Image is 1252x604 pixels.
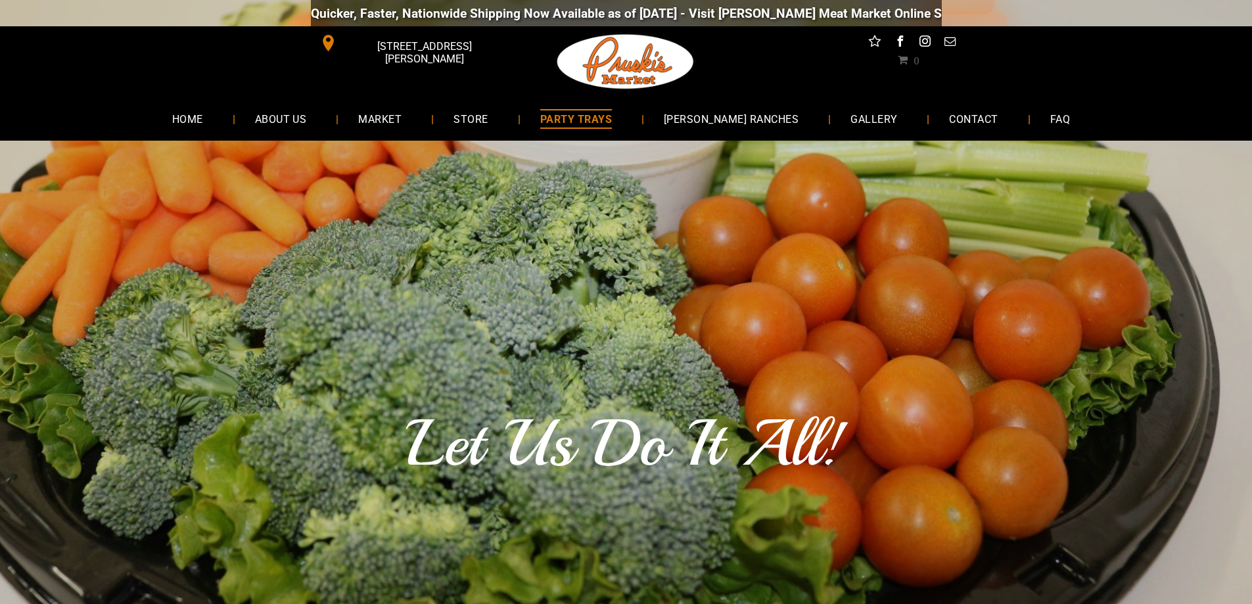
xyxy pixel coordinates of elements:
[434,101,507,136] a: STORE
[555,26,697,97] img: Pruski-s+Market+HQ+Logo2-1920w.png
[521,101,632,136] a: PARTY TRAYS
[235,101,327,136] a: ABOUT US
[407,403,845,484] font: Let Us Do It All!
[866,33,883,53] a: Social network
[914,55,919,65] span: 0
[338,101,421,136] a: MARKET
[644,101,818,136] a: [PERSON_NAME] RANCHES
[891,33,908,53] a: facebook
[831,101,917,136] a: GALLERY
[916,33,933,53] a: instagram
[941,33,958,53] a: email
[929,101,1017,136] a: CONTACT
[311,33,512,53] a: [STREET_ADDRESS][PERSON_NAME]
[339,34,509,72] span: [STREET_ADDRESS][PERSON_NAME]
[152,101,223,136] a: HOME
[1031,101,1090,136] a: FAQ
